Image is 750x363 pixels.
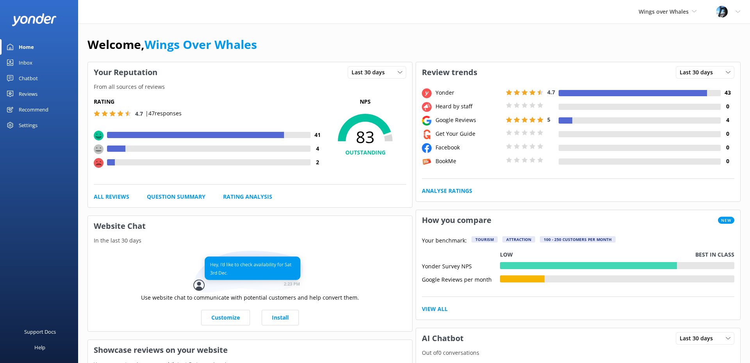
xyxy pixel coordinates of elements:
h4: 41 [311,131,324,139]
a: Question Summary [147,192,205,201]
div: Home [19,39,34,55]
span: 83 [324,127,406,147]
h1: Welcome, [87,35,257,54]
div: Chatbot [19,70,38,86]
a: Install [262,310,299,325]
span: 4.7 [135,110,143,117]
span: Last 30 days [680,68,718,77]
div: Get Your Guide [434,129,504,138]
span: Wings over Whales [639,8,689,15]
p: Best in class [695,250,734,259]
div: Yonder [434,88,504,97]
div: Heard by staff [434,102,504,111]
a: Analyse Ratings [422,187,472,195]
span: Last 30 days [352,68,389,77]
span: Last 30 days [680,334,718,343]
h3: Website Chat [88,216,412,236]
div: Attraction [502,236,535,243]
img: 145-1635463833.jpg [716,6,728,18]
a: Rating Analysis [223,192,272,201]
a: Customize [201,310,250,325]
p: Low [500,250,513,259]
h5: Rating [94,97,324,106]
div: Yonder Survey NPS [422,262,500,269]
h3: Review trends [416,62,483,83]
h4: 4 [311,144,324,153]
div: Support Docs [24,324,56,340]
h4: 0 [721,129,734,138]
div: BookMe [434,157,504,165]
img: conversation... [193,251,307,293]
h4: 2 [311,158,324,167]
img: yonder-white-logo.png [12,13,57,26]
p: Use website chat to communicate with potential customers and help convert them. [141,293,359,302]
div: Facebook [434,143,504,152]
div: 100 - 250 customers per month [540,236,616,243]
span: New [718,217,734,224]
p: From all sources of reviews [88,83,412,91]
div: Google Reviews per month [422,275,500,282]
a: Wings Over Whales [145,36,257,52]
h3: Your Reputation [88,62,163,83]
p: | 47 responses [145,109,182,118]
h4: 0 [721,143,734,152]
div: Reviews [19,86,37,102]
p: Your benchmark: [422,236,467,246]
h4: 4 [721,116,734,124]
a: All Reviews [94,192,129,201]
div: Help [34,340,45,355]
h4: 43 [721,88,734,97]
div: Recommend [19,102,48,117]
div: Inbox [19,55,32,70]
h3: How you compare [416,210,497,230]
h4: 0 [721,102,734,111]
h4: 0 [721,157,734,165]
h3: Showcase reviews on your website [88,340,412,360]
p: In the last 30 days [88,236,412,245]
div: Tourism [471,236,498,243]
a: View All [422,305,448,313]
span: 5 [547,116,550,123]
div: Google Reviews [434,116,504,124]
span: 4.7 [547,88,555,96]
p: Out of 0 conversations [416,349,740,357]
div: Settings [19,117,37,133]
h4: OUTSTANDING [324,148,406,157]
h3: AI Chatbot [416,328,470,349]
p: NPS [324,97,406,106]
